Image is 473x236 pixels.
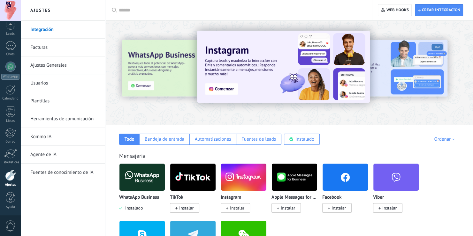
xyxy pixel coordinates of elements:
[10,10,15,15] img: logo_orange.svg
[281,205,295,211] span: Instalar
[1,205,20,209] div: Ayuda
[221,162,266,193] img: instagram.png
[30,74,99,92] a: Usuarios
[1,160,20,165] div: Estadísticas
[373,195,384,200] p: Viber
[119,162,165,193] img: logo_main.png
[122,40,258,97] img: Slide 3
[18,10,31,15] div: v 4.0.25
[119,163,170,220] div: WhatsApp Business
[21,56,105,74] li: Ajustes Generales
[30,110,99,128] a: Herramientas de comunicación
[271,195,317,200] p: Apple Messages for Business
[1,140,20,144] div: Correo
[378,4,411,16] button: Web hooks
[34,38,49,42] div: Dominio
[382,205,397,211] span: Instalar
[311,40,447,97] img: Slide 2
[221,195,241,200] p: Instagram
[21,39,105,56] li: Facturas
[332,205,346,211] span: Instalar
[21,128,105,146] li: Kommo IA
[21,74,105,92] li: Usuarios
[21,164,105,181] li: Fuentes de conocimiento de IA
[170,162,216,193] img: logo_main.png
[1,74,19,80] div: WhatsApp
[179,205,194,211] span: Instalar
[271,163,322,220] div: Apple Messages for Business
[1,183,20,187] div: Ajustes
[30,21,99,39] a: Integración
[1,52,20,56] div: Chats
[230,205,244,211] span: Instalar
[30,164,99,181] a: Fuentes de conocimiento de IA
[17,17,72,22] div: Dominio: [DOMAIN_NAME]
[30,56,99,74] a: Ajustes Generales
[195,136,231,142] div: Automatizaciones
[241,136,276,142] div: Fuentes de leads
[119,195,159,200] p: WhatsApp Business
[119,152,146,159] a: Mensajería
[125,136,134,142] div: Todo
[322,195,341,200] p: Facebook
[1,119,20,123] div: Listas
[373,162,419,193] img: viber.png
[21,21,105,39] li: Integración
[1,97,20,101] div: Calendario
[10,17,15,22] img: website_grey.svg
[68,37,73,42] img: tab_keywords_by_traffic_grey.svg
[295,136,314,142] div: Instalado
[373,163,424,220] div: Viber
[30,146,99,164] a: Agente de IA
[422,8,460,13] span: Crear integración
[1,32,20,36] div: Leads
[197,31,370,103] img: Slide 1
[30,128,99,146] a: Kommo IA
[415,4,463,16] button: Crear integración
[27,37,32,42] img: tab_domain_overview_orange.svg
[145,136,184,142] div: Bandeja de entrada
[170,163,221,220] div: TikTok
[170,195,183,200] p: TikTok
[21,146,105,164] li: Agente de IA
[30,39,99,56] a: Facturas
[221,163,271,220] div: Instagram
[30,92,99,110] a: Plantillas
[323,162,368,193] img: facebook.png
[123,205,143,211] span: Instalado
[322,163,373,220] div: Facebook
[75,38,102,42] div: Palabras clave
[434,136,457,142] div: Ordenar
[21,110,105,128] li: Herramientas de comunicación
[21,92,105,110] li: Plantillas
[386,8,409,13] span: Web hooks
[272,162,317,193] img: logo_main.png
